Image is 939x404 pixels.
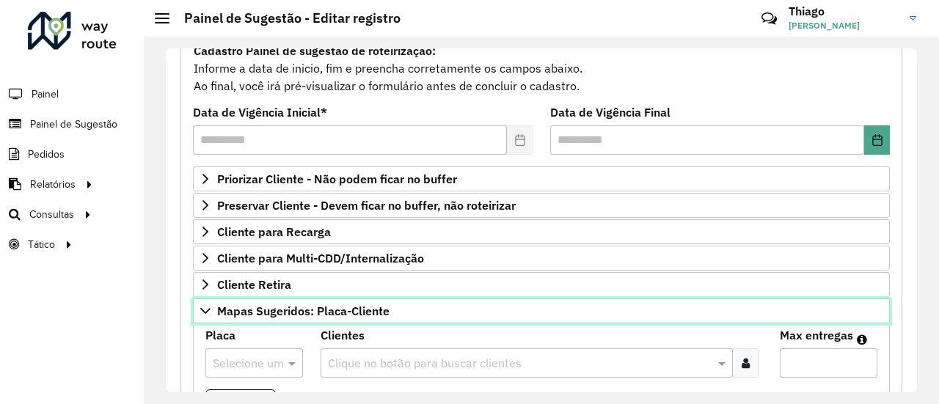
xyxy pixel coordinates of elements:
[29,207,74,222] span: Consultas
[193,166,890,191] a: Priorizar Cliente - Não podem ficar no buffer
[217,252,424,264] span: Cliente para Multi-CDD/Internalização
[217,305,390,317] span: Mapas Sugeridos: Placa-Cliente
[193,246,890,271] a: Cliente para Multi-CDD/Internalização
[217,173,457,185] span: Priorizar Cliente - Não podem ficar no buffer
[28,237,55,252] span: Tático
[30,177,76,192] span: Relatórios
[193,219,890,244] a: Cliente para Recarga
[169,10,401,26] h2: Painel de Sugestão - Editar registro
[28,147,65,162] span: Pedidos
[217,279,291,290] span: Cliente Retira
[193,272,890,297] a: Cliente Retira
[217,199,516,211] span: Preservar Cliente - Devem ficar no buffer, não roteirizar
[321,326,365,344] label: Clientes
[780,326,853,344] label: Max entregas
[789,19,899,32] span: [PERSON_NAME]
[193,103,327,121] label: Data de Vigência Inicial
[753,3,785,34] a: Contato Rápido
[217,226,331,238] span: Cliente para Recarga
[550,103,671,121] label: Data de Vigência Final
[857,334,867,345] em: Máximo de clientes que serão colocados na mesma rota com os clientes informados
[32,87,59,102] span: Painel
[30,117,117,132] span: Painel de Sugestão
[193,193,890,218] a: Preservar Cliente - Devem ficar no buffer, não roteirizar
[205,326,235,344] label: Placa
[193,298,890,323] a: Mapas Sugeridos: Placa-Cliente
[193,41,890,95] div: Informe a data de inicio, fim e preencha corretamente os campos abaixo. Ao final, você irá pré-vi...
[864,125,890,155] button: Choose Date
[194,43,436,58] strong: Cadastro Painel de sugestão de roteirização:
[789,4,899,18] h3: Thiago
